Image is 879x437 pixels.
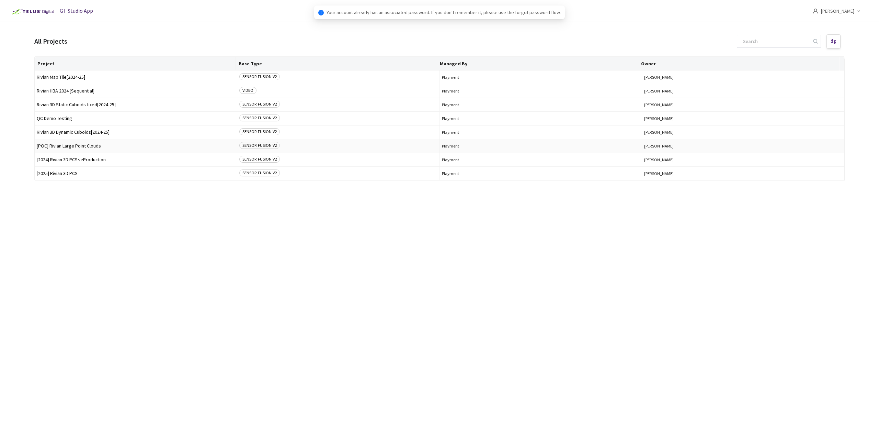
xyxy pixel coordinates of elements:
span: SENSOR FUSION V2 [239,142,280,149]
span: Rivian Map Tile[2024-25] [37,75,235,80]
span: [POC] Rivian Large Point Clouds [37,143,235,149]
button: [PERSON_NAME] [644,143,842,149]
button: [PERSON_NAME] [644,157,842,162]
span: Playment [442,157,640,162]
button: [PERSON_NAME] [644,130,842,135]
button: [PERSON_NAME] [644,116,842,121]
span: info-circle [318,10,324,15]
span: SENSOR FUSION V2 [239,101,280,108]
span: Your account already has an associated password. If you don't remember it, please use the forgot ... [327,9,561,16]
div: All Projects [34,36,67,46]
th: Managed By [437,57,638,70]
input: Search [739,35,812,47]
span: Playment [442,88,640,94]
button: [PERSON_NAME] [644,75,842,80]
button: [PERSON_NAME] [644,102,842,107]
th: Project [35,57,236,70]
button: [PERSON_NAME] [644,88,842,94]
span: Playment [442,171,640,176]
span: SENSOR FUSION V2 [239,114,280,121]
span: GT Studio App [60,7,93,14]
span: SENSOR FUSION V2 [239,73,280,80]
span: [2025] Rivian 3D PCS [37,171,235,176]
span: [2024] Rivian 3D PCS<>Production [37,157,235,162]
span: Playment [442,75,640,80]
span: Playment [442,102,640,107]
button: [PERSON_NAME] [644,171,842,176]
img: Telus [8,6,56,17]
th: Base Type [236,57,437,70]
span: VIDEO [239,87,256,94]
span: QC Demo Testing [37,116,235,121]
span: Rivian 3D Dynamic Cuboids[2024-25] [37,130,235,135]
span: SENSOR FUSION V2 [239,156,280,163]
span: SENSOR FUSION V2 [239,128,280,135]
span: Playment [442,116,640,121]
span: down [857,9,860,13]
span: SENSOR FUSION V2 [239,170,280,176]
span: Playment [442,130,640,135]
span: Rivian HBA 2024 [Sequential] [37,88,235,94]
th: Owner [638,57,840,70]
span: Rivian 3D Static Cuboids fixed[2024-25] [37,102,235,107]
span: user [813,8,818,14]
span: Playment [442,143,640,149]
